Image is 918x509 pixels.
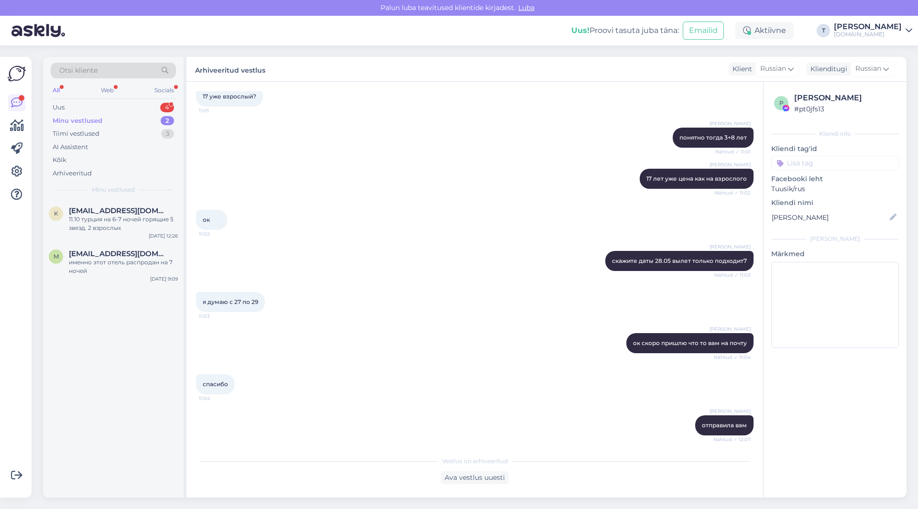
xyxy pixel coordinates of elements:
[53,129,99,139] div: Tiimi vestlused
[714,354,751,361] span: Nähtud ✓ 11:04
[203,216,210,223] span: ок
[203,93,256,100] span: 17 уже взрослый?
[710,161,751,168] span: [PERSON_NAME]
[199,395,235,402] span: 11:04
[515,3,537,12] span: Luba
[99,84,116,97] div: Web
[51,84,62,97] div: All
[442,457,508,466] span: Vestlus on arhiveeritud
[771,235,899,243] div: [PERSON_NAME]
[153,84,176,97] div: Socials
[195,63,265,76] label: Arhiveeritud vestlus
[69,258,178,275] div: именно этот отель распродан на 7 ночей
[771,144,899,154] p: Kliendi tag'id
[735,22,794,39] div: Aktiivne
[679,134,747,141] span: понятно тогда 3+8 лет
[855,64,881,74] span: Russian
[69,215,178,232] div: 11.10 турция на 6-7 ночей горящие 5 звезд. 2 взрослых
[571,25,679,36] div: Proovi tasuta juba täna:
[571,26,590,35] b: Uus!
[633,339,747,347] span: ок скоро пришлю что то вам на почту
[714,271,751,279] span: Nähtud ✓ 11:03
[779,99,784,107] span: p
[807,64,847,74] div: Klienditugi
[53,116,102,126] div: Minu vestlused
[771,174,899,184] p: Facebooki leht
[161,116,174,126] div: 2
[53,155,66,165] div: Kõik
[161,129,174,139] div: 3
[53,103,65,112] div: Uus
[683,22,724,40] button: Emailid
[834,31,902,38] div: [DOMAIN_NAME]
[612,257,747,264] span: скажите даты 28.05 вылет только подходит7
[713,436,751,443] span: Nähtud ✓ 12:07
[150,275,178,282] div: [DATE] 9:09
[92,185,135,194] span: Minu vestlused
[441,471,509,484] div: Ava vestlus uuesti
[199,107,235,114] span: 11:01
[714,189,751,196] span: Nähtud ✓ 11:02
[817,24,830,37] div: T
[710,408,751,415] span: [PERSON_NAME]
[160,103,174,112] div: 4
[646,175,747,182] span: 17 лет уже цена как на взрослого
[53,142,88,152] div: AI Assistent
[203,298,258,305] span: я думаю с 27 по 29
[794,104,896,114] div: # pt0jfs13
[760,64,786,74] span: Russian
[199,230,235,238] span: 11:02
[729,64,752,74] div: Klient
[771,156,899,170] input: Lisa tag
[772,212,888,223] input: Lisa nimi
[8,65,26,83] img: Askly Logo
[702,422,747,429] span: отправила вам
[794,92,896,104] div: [PERSON_NAME]
[834,23,902,31] div: [PERSON_NAME]
[203,380,228,388] span: спасибо
[771,198,899,208] p: Kliendi nimi
[834,23,912,38] a: [PERSON_NAME][DOMAIN_NAME]
[69,206,168,215] span: Kuhhar@mail.ru
[199,313,235,320] span: 11:03
[710,243,751,250] span: [PERSON_NAME]
[710,325,751,333] span: [PERSON_NAME]
[69,249,168,258] span: markkron00@list.ru
[54,210,58,217] span: K
[53,169,92,178] div: Arhiveeritud
[771,130,899,138] div: Kliendi info
[710,120,751,127] span: [PERSON_NAME]
[149,232,178,239] div: [DATE] 12:26
[771,184,899,194] p: Tuusik/rus
[59,65,98,76] span: Otsi kliente
[54,253,59,260] span: m
[715,148,751,155] span: Nähtud ✓ 11:01
[771,249,899,259] p: Märkmed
